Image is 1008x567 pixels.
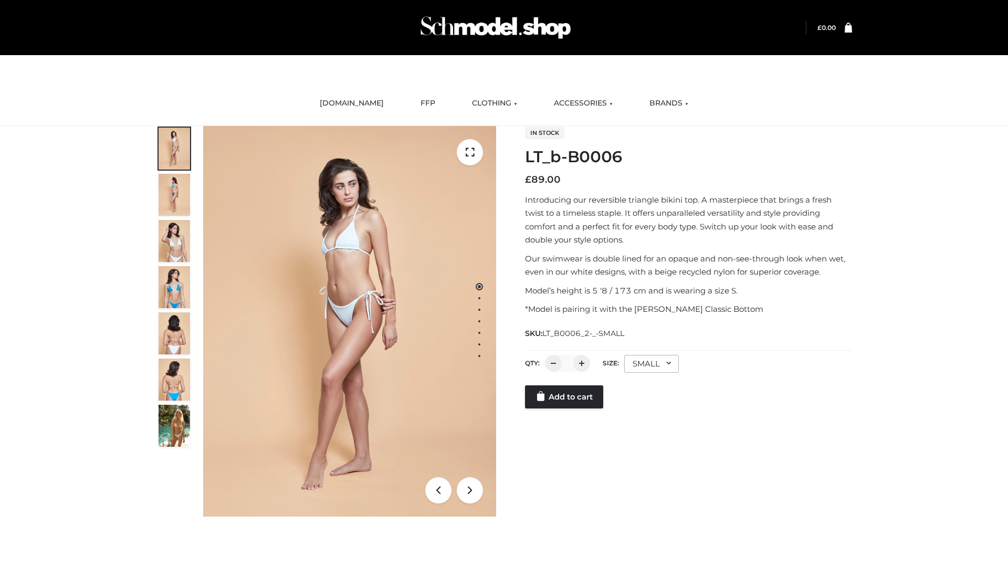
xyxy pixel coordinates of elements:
img: ArielClassicBikiniTop_CloudNine_AzureSky_OW114ECO_2-scaled.jpg [159,174,190,216]
img: ArielClassicBikiniTop_CloudNine_AzureSky_OW114ECO_4-scaled.jpg [159,266,190,308]
img: ArielClassicBikiniTop_CloudNine_AzureSky_OW114ECO_1-scaled.jpg [159,128,190,170]
span: SKU: [525,327,625,340]
img: ArielClassicBikiniTop_CloudNine_AzureSky_OW114ECO_1 [203,126,496,517]
span: In stock [525,127,564,139]
img: Schmodel Admin 964 [417,7,574,48]
label: Size: [603,359,619,367]
span: £ [525,174,531,185]
p: Our swimwear is double lined for an opaque and non-see-through look when wet, even in our white d... [525,252,852,279]
a: ACCESSORIES [546,92,621,115]
label: QTY: [525,359,540,367]
h1: LT_b-B0006 [525,148,852,166]
div: SMALL [624,355,679,373]
span: £ [817,24,822,31]
img: ArielClassicBikiniTop_CloudNine_AzureSky_OW114ECO_7-scaled.jpg [159,312,190,354]
bdi: 0.00 [817,24,836,31]
a: FFP [413,92,443,115]
img: Arieltop_CloudNine_AzureSky2.jpg [159,405,190,447]
p: Model’s height is 5 ‘8 / 173 cm and is wearing a size S. [525,284,852,298]
a: BRANDS [642,92,696,115]
a: [DOMAIN_NAME] [312,92,392,115]
a: £0.00 [817,24,836,31]
a: Add to cart [525,385,603,408]
bdi: 89.00 [525,174,561,185]
a: CLOTHING [464,92,525,115]
img: ArielClassicBikiniTop_CloudNine_AzureSky_OW114ECO_3-scaled.jpg [159,220,190,262]
span: LT_B0006_2-_-SMALL [542,329,624,338]
img: ArielClassicBikiniTop_CloudNine_AzureSky_OW114ECO_8-scaled.jpg [159,359,190,401]
p: *Model is pairing it with the [PERSON_NAME] Classic Bottom [525,302,852,316]
p: Introducing our reversible triangle bikini top. A masterpiece that brings a fresh twist to a time... [525,193,852,247]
